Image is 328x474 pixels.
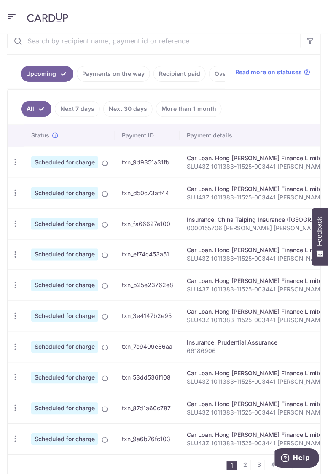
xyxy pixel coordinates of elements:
input: Search by recipient name, payment id or reference [7,27,301,54]
span: Scheduled for charge [31,372,98,384]
span: Scheduled for charge [31,249,98,261]
span: Scheduled for charge [31,341,98,353]
td: txn_9d9351a31fb [115,147,180,178]
td: txn_3e4147b2e95 [115,301,180,331]
td: txn_53dd536f108 [115,362,180,393]
td: txn_ef74c453a51 [115,239,180,270]
th: Payment ID [115,125,180,147]
a: 3 [254,460,264,470]
span: Scheduled for charge [31,218,98,230]
a: Upcoming [21,66,73,82]
a: Overdue [209,66,245,82]
a: All [21,101,51,117]
td: txn_b25e23762e8 [115,270,180,301]
a: Recipient paid [153,66,206,82]
a: More than 1 month [156,101,222,117]
span: Scheduled for charge [31,403,98,415]
span: Scheduled for charge [31,187,98,199]
span: Scheduled for charge [31,280,98,291]
button: Feedback - Show survey [312,208,328,266]
a: 2 [240,460,250,470]
span: Feedback [316,217,324,246]
a: Payments on the way [77,66,150,82]
td: txn_87d1a60c787 [115,393,180,424]
span: Scheduled for charge [31,434,98,445]
td: txn_d50c73aff44 [115,178,180,208]
span: Scheduled for charge [31,310,98,322]
span: Status [31,132,49,140]
a: Next 7 days [55,101,100,117]
a: Read more on statuses [235,68,311,76]
td: txn_7c9409e86aa [115,331,180,362]
td: txn_9a6b76fc103 [115,424,180,455]
li: 1 [227,462,237,470]
span: Read more on statuses [235,68,302,76]
a: 4 [268,460,278,470]
td: txn_fa66627e100 [115,208,180,239]
a: Next 30 days [103,101,153,117]
iframe: Opens a widget where you can find more information [275,449,320,470]
img: CardUp [27,12,68,22]
span: Scheduled for charge [31,156,98,168]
